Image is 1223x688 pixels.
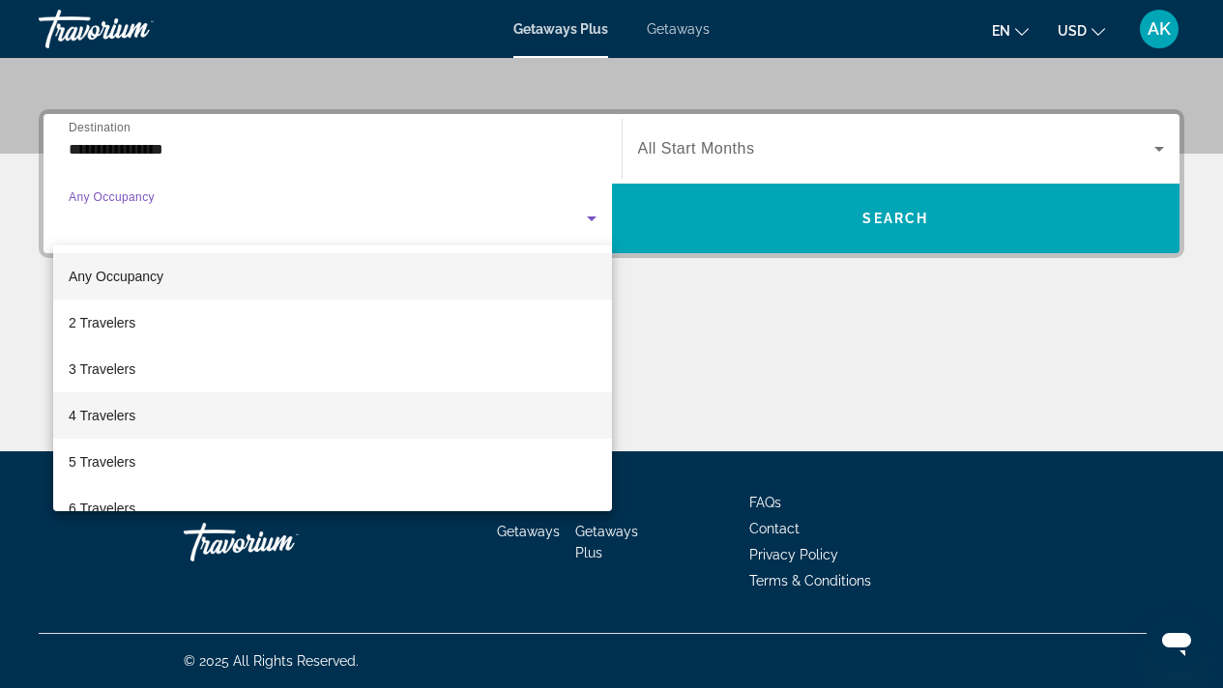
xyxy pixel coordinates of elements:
span: Any Occupancy [69,269,163,284]
span: 5 Travelers [69,450,135,473]
iframe: Кнопка запуска окна обмена сообщениями [1146,611,1208,673]
span: 4 Travelers [69,404,135,427]
span: 6 Travelers [69,497,135,520]
span: 3 Travelers [69,358,135,381]
span: 2 Travelers [69,311,135,334]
